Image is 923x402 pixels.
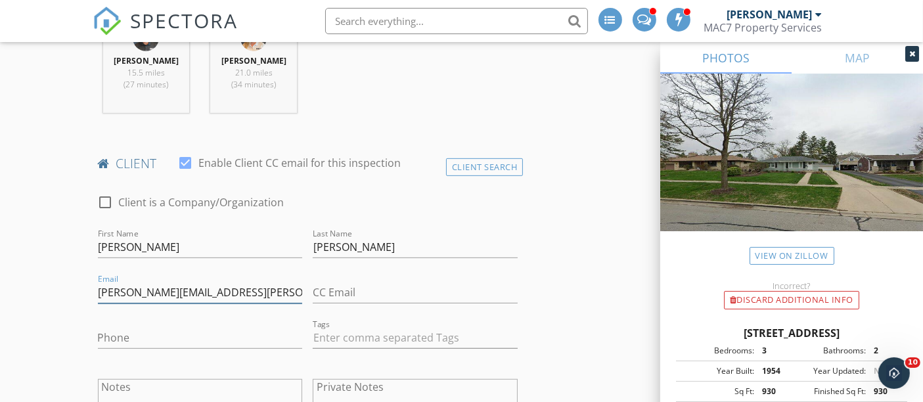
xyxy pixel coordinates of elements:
[199,156,401,169] label: Enable Client CC email for this inspection
[119,196,284,209] label: Client is a Company/Organization
[727,8,813,21] div: [PERSON_NAME]
[221,55,286,66] strong: [PERSON_NAME]
[792,345,866,357] div: Bathrooms:
[114,55,179,66] strong: [PERSON_NAME]
[680,386,754,397] div: Sq Ft:
[98,155,518,172] h4: client
[124,79,168,90] span: (27 minutes)
[724,291,859,309] div: Discard Additional info
[93,18,238,45] a: SPECTORA
[680,345,754,357] div: Bedrooms:
[231,79,276,90] span: (34 minutes)
[680,365,754,377] div: Year Built:
[704,21,822,34] div: MAC7 Property Services
[874,365,889,376] span: N/A
[792,42,923,74] a: MAP
[754,345,792,357] div: 3
[754,386,792,397] div: 930
[878,357,910,389] iframe: Intercom live chat
[792,365,866,377] div: Year Updated:
[754,365,792,377] div: 1954
[660,74,923,263] img: streetview
[446,158,524,176] div: Client Search
[131,7,238,34] span: SPECTORA
[905,357,920,368] span: 10
[792,386,866,397] div: Finished Sq Ft:
[325,8,588,34] input: Search everything...
[93,7,122,35] img: The Best Home Inspection Software - Spectora
[660,280,923,291] div: Incorrect?
[127,67,165,78] span: 15.5 miles
[235,67,273,78] span: 21.0 miles
[866,386,903,397] div: 930
[750,247,834,265] a: View on Zillow
[660,42,792,74] a: PHOTOS
[866,345,903,357] div: 2
[676,325,907,341] div: [STREET_ADDRESS]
